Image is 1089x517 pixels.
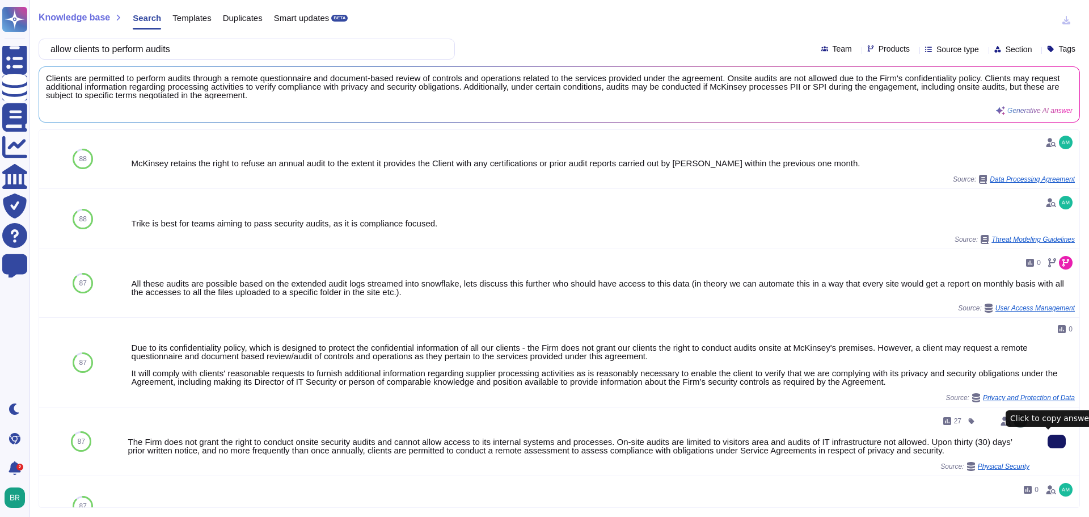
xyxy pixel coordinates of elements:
span: 0 [1035,486,1039,493]
span: 87 [79,359,87,366]
img: user [1059,196,1073,209]
img: user [1059,483,1073,497]
span: Source: [946,393,1075,402]
span: 88 [79,216,87,222]
span: Tags [1058,45,1075,53]
span: Generative AI answer [1007,107,1073,114]
div: The Firm does not grant the right to conduct onsite security audits and cannot allow access to it... [128,438,1029,455]
span: Smart updates [274,14,330,22]
span: Source: [953,175,1075,184]
span: Threat Modeling Guidelines [991,236,1075,243]
span: Templates [172,14,211,22]
span: Products [879,45,910,53]
span: Source type [936,45,979,53]
span: 87 [79,280,87,287]
span: Source: [955,235,1075,244]
div: 2 [16,464,23,470]
span: 27 [954,418,961,424]
span: Team [833,45,852,53]
span: Duplicates [223,14,263,22]
span: 88 [79,155,87,162]
span: Section [1006,45,1032,53]
img: user [1059,136,1073,149]
div: Trike is best for teams aiming to pass security audits, as it is compliance focused. [132,219,1075,228]
span: Knowledge base [39,13,110,22]
div: BETA [331,15,348,22]
span: Search [133,14,161,22]
span: Clients are permitted to perform audits through a remote questionnaire and document-based review ... [46,74,1073,99]
div: There is a right to audit one (1) year after the contract ends. [132,506,1075,515]
input: Search a question or template... [45,39,443,59]
span: 0 [1037,259,1041,266]
span: Data Processing Agreement [990,176,1075,183]
span: 87 [79,503,87,510]
span: Source: [958,304,1075,313]
img: user [5,487,25,508]
div: All these audits are possible based on the extended audit logs streamed into snowflake, lets disc... [132,279,1075,296]
span: 87 [78,438,85,445]
span: Physical Security [978,463,1029,470]
button: user [2,485,33,510]
span: 0 [1069,326,1073,333]
span: User Access Management [995,305,1075,312]
div: Due to its confidentiality policy, which is designed to protect the confidential information of a... [132,343,1075,386]
span: Source: [940,462,1029,471]
span: Privacy and Protection of Data [983,394,1075,401]
div: McKinsey retains the right to refuse an annual audit to the extent it provides the Client with an... [132,159,1075,167]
